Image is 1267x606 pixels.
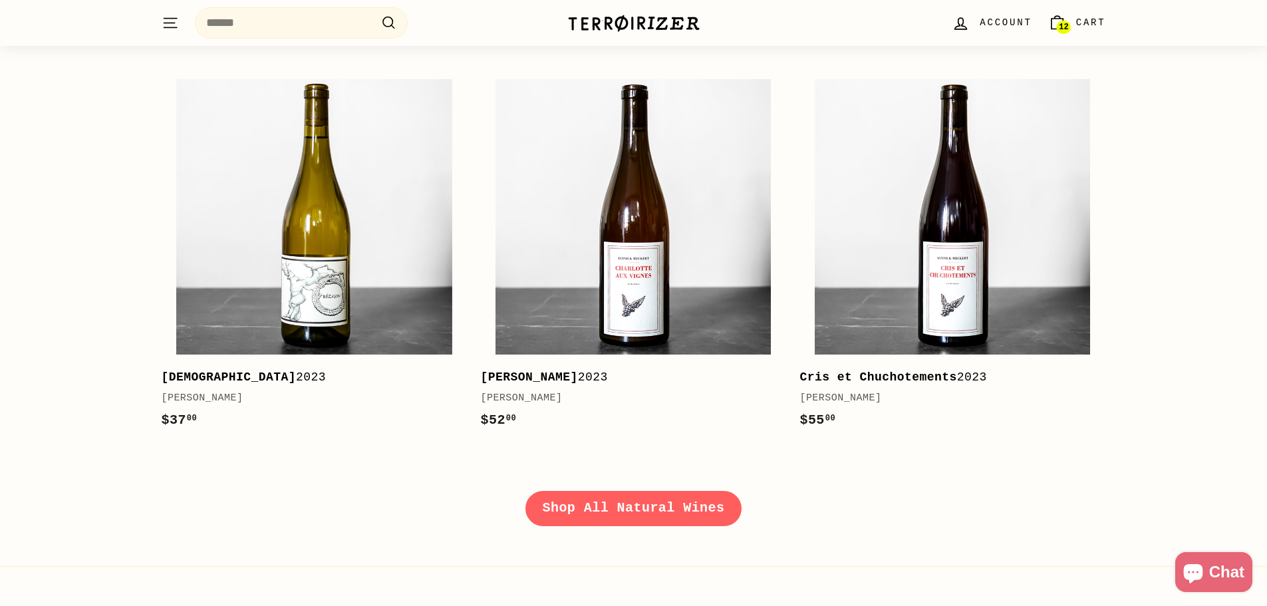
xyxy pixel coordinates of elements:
span: Cart [1076,15,1106,30]
a: [DEMOGRAPHIC_DATA]2023[PERSON_NAME] [162,64,468,444]
span: $52 [480,412,516,428]
div: 2023 [799,368,1092,387]
inbox-online-store-chat: Shopify online store chat [1171,552,1256,595]
a: Cart [1040,3,1114,43]
span: $55 [799,412,835,428]
div: 2023 [480,368,773,387]
span: 12 [1059,23,1068,32]
div: [PERSON_NAME] [480,390,773,406]
a: Cris et Chuchotements2023[PERSON_NAME] [799,64,1105,444]
a: Account [944,3,1040,43]
sup: 00 [187,414,197,423]
b: [PERSON_NAME] [480,371,577,384]
div: [PERSON_NAME] [799,390,1092,406]
div: 2023 [162,368,454,387]
b: [DEMOGRAPHIC_DATA] [162,371,297,384]
sup: 00 [825,414,835,423]
a: [PERSON_NAME]2023[PERSON_NAME] [480,64,786,444]
span: Account [980,15,1032,30]
span: $37 [162,412,198,428]
a: Shop All Natural Wines [525,491,742,526]
b: Cris et Chuchotements [799,371,956,384]
sup: 00 [506,414,516,423]
div: [PERSON_NAME] [162,390,454,406]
